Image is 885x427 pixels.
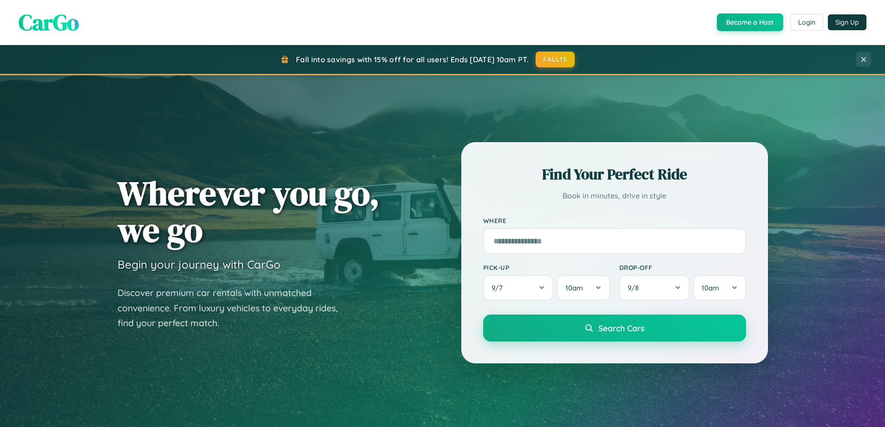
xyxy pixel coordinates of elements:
[598,323,644,333] span: Search Cars
[693,275,746,301] button: 10am
[19,7,79,38] span: CarGo
[483,189,746,203] p: Book in minutes, drive in style
[483,217,746,224] label: Where
[483,315,746,342] button: Search Cars
[118,175,380,248] h1: Wherever you go, we go
[557,275,610,301] button: 10am
[483,275,554,301] button: 9/7
[483,164,746,184] h2: Find Your Perfect Ride
[296,55,529,64] span: Fall into savings with 15% off for all users! Ends [DATE] 10am PT.
[536,52,575,67] button: FALL15
[701,283,719,292] span: 10am
[717,13,783,31] button: Become a Host
[565,283,583,292] span: 10am
[619,275,690,301] button: 9/8
[492,283,507,292] span: 9 / 7
[790,14,823,31] button: Login
[483,263,610,271] label: Pick-up
[828,14,866,30] button: Sign Up
[118,257,281,271] h3: Begin your journey with CarGo
[628,283,643,292] span: 9 / 8
[619,263,746,271] label: Drop-off
[118,285,350,331] p: Discover premium car rentals with unmatched convenience. From luxury vehicles to everyday rides, ...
